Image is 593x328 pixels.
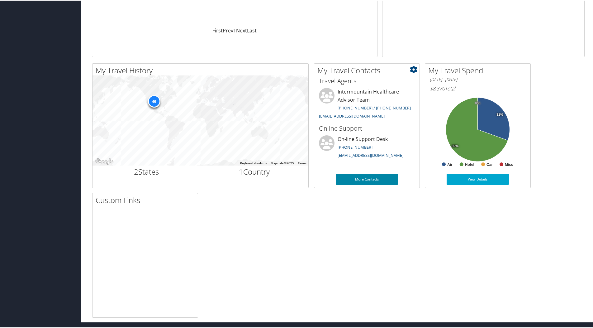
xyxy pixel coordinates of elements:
a: More Contacts [336,173,398,184]
a: Terms (opens in new tab) [298,161,306,164]
h2: My Travel Contacts [317,65,420,75]
tspan: 0% [475,101,480,104]
li: On-line Support Desk [316,135,418,160]
a: Open this area in Google Maps (opens a new window) [94,157,115,165]
h6: [DATE] - [DATE] [430,76,526,82]
a: First [212,27,223,33]
h2: Custom Links [96,194,198,205]
tspan: 31% [496,112,503,116]
h3: Travel Agents [319,76,415,85]
a: Prev [223,27,233,33]
a: Next [236,27,247,33]
button: Keyboard shortcuts [240,161,267,165]
text: Air [447,162,453,166]
h6: Total [430,84,526,91]
a: Last [247,27,257,33]
span: 2 [134,166,138,176]
h2: States [97,166,196,176]
text: Misc [505,162,513,166]
a: [PHONE_NUMBER] [338,144,372,149]
text: Car [486,162,493,166]
a: [EMAIL_ADDRESS][DOMAIN_NAME] [338,152,403,157]
div: 46 [148,94,160,107]
h3: Online Support [319,123,415,132]
a: [EMAIL_ADDRESS][DOMAIN_NAME] [319,113,385,118]
a: View Details [447,173,509,184]
text: Hotel [465,162,474,166]
li: Intermountain Healthcare Advisor Team [316,87,418,121]
h2: My Travel Spend [428,65,530,75]
a: 1 [233,27,236,33]
a: [PHONE_NUMBER] / [PHONE_NUMBER] [338,104,411,110]
span: 1 [239,166,243,176]
img: Google [94,157,115,165]
span: $8,370 [430,84,445,91]
h2: My Travel History [96,65,308,75]
tspan: 69% [452,144,458,147]
span: Map data ©2025 [271,161,294,164]
h2: Country [205,166,304,176]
